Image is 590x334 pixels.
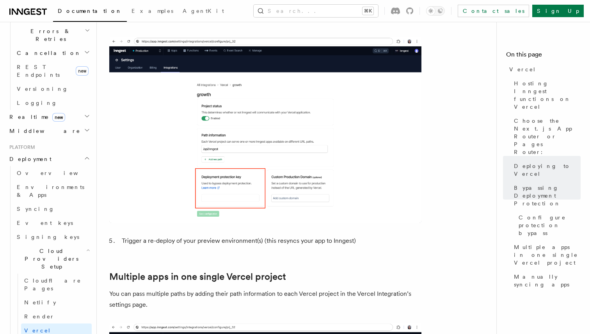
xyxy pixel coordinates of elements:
a: Event keys [14,216,92,230]
img: A Vercel protection bypass secret added in the Inngest dashboard [109,37,421,223]
a: Sign Up [532,5,584,17]
span: new [52,113,65,122]
a: Signing keys [14,230,92,244]
span: Middleware [6,127,80,135]
span: Logging [17,100,57,106]
p: You can pass multiple paths by adding their path information to each Vercel project in the Vercel... [109,288,421,310]
span: Examples [132,8,173,14]
a: REST Endpointsnew [14,60,92,82]
span: Bypassing Deployment Protection [514,184,581,207]
span: Deploying to Vercel [514,162,581,178]
span: REST Endpoints [17,64,60,78]
span: Platform [6,144,35,150]
span: Syncing [17,206,55,212]
a: Overview [14,166,92,180]
a: Vercel [506,62,581,76]
button: Search...⌘K [254,5,378,17]
li: Trigger a re-deploy of your preview environment(s) (this resyncs your app to Inngest) [119,235,421,246]
a: Netlify [21,295,92,309]
span: Errors & Retries [14,27,85,43]
kbd: ⌘K [363,7,373,15]
span: Documentation [58,8,122,14]
span: Hosting Inngest functions on Vercel [514,80,581,111]
button: Deployment [6,152,92,166]
span: Multiple apps in one single Vercel project [514,243,581,267]
span: new [76,66,89,76]
span: AgentKit [183,8,224,14]
span: Vercel [24,327,51,334]
button: Cloud Providers Setup [14,244,92,274]
span: Overview [17,170,97,176]
a: Logging [14,96,92,110]
a: Multiple apps in one single Vercel project [511,240,581,270]
span: Versioning [17,86,68,92]
button: Middleware [6,124,92,138]
span: Render [24,313,55,320]
button: Cancellation [14,46,92,60]
button: Realtimenew [6,110,92,124]
a: Documentation [53,2,127,22]
span: Vercel [509,65,536,73]
span: Manually syncing apps [514,273,581,288]
span: Event keys [17,220,73,226]
a: Multiple apps in one single Vercel project [109,271,286,282]
button: Errors & Retries [14,24,92,46]
button: Toggle dark mode [426,6,445,16]
span: Cloud Providers Setup [14,247,86,270]
a: Syncing [14,202,92,216]
a: Choose the Next.js App Router or Pages Router: [511,114,581,159]
a: Manually syncing apps [511,270,581,292]
span: Netlify [24,299,56,306]
a: Examples [127,2,178,21]
a: Hosting Inngest functions on Vercel [511,76,581,114]
span: Cloudflare Pages [24,277,81,292]
a: Versioning [14,82,92,96]
span: Environments & Apps [17,184,84,198]
a: Render [21,309,92,323]
a: Bypassing Deployment Protection [511,181,581,210]
span: Signing keys [17,234,79,240]
span: Cancellation [14,49,81,57]
h4: On this page [506,50,581,62]
span: Realtime [6,113,65,121]
span: Configure protection bypass [519,214,581,237]
a: Deploying to Vercel [511,159,581,181]
a: AgentKit [178,2,229,21]
a: Cloudflare Pages [21,274,92,295]
a: Configure protection bypass [515,210,581,240]
a: Environments & Apps [14,180,92,202]
a: Contact sales [458,5,529,17]
span: Deployment [6,155,52,163]
span: Choose the Next.js App Router or Pages Router: [514,117,581,156]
